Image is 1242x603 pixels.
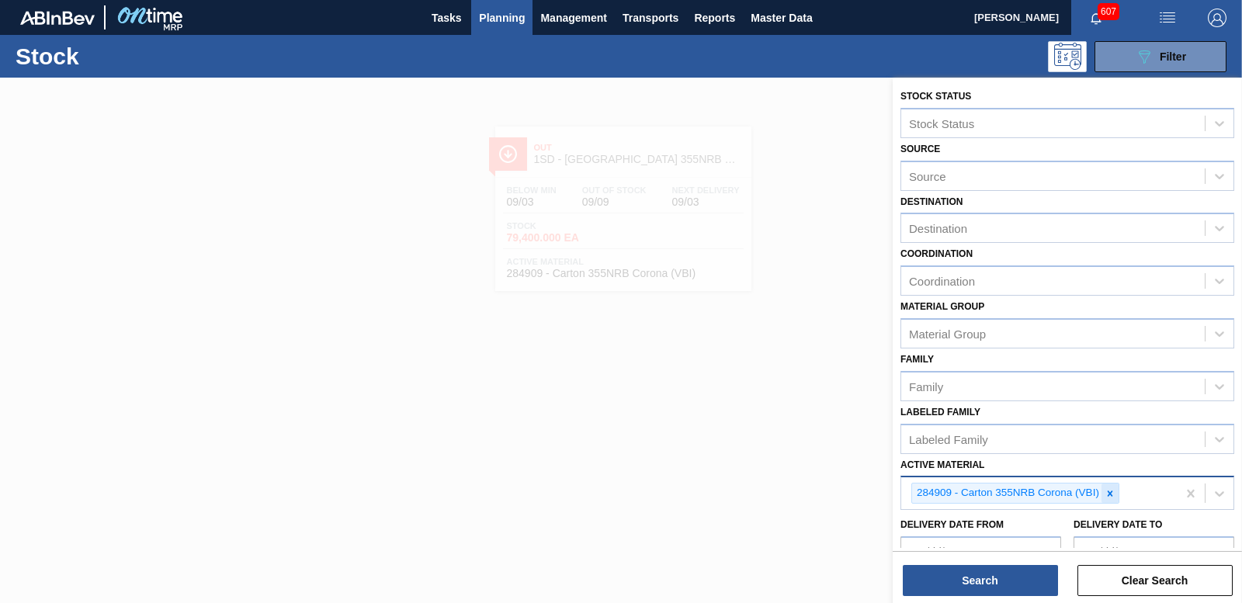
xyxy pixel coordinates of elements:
span: Planning [479,9,525,27]
button: Filter [1095,41,1226,72]
div: 284909 - Carton 355NRB Corona (VBI) [912,483,1101,503]
img: TNhmsLtSVTkK8tSr43FrP2fwEKptu5GPRR3wAAAABJRU5ErkJggg== [20,11,95,25]
label: Active Material [900,459,984,470]
div: Labeled Family [909,432,988,445]
label: Stock Status [900,91,971,102]
label: Delivery Date to [1074,519,1162,530]
label: Source [900,144,940,154]
div: Destination [909,222,967,235]
span: Management [540,9,607,27]
label: Destination [900,196,963,207]
div: Stock Status [909,116,974,130]
label: Labeled Family [900,407,980,418]
span: Transports [623,9,678,27]
span: Master Data [751,9,812,27]
span: Tasks [429,9,463,27]
label: Coordination [900,248,973,259]
div: Programming: no user selected [1048,41,1087,72]
div: Material Group [909,327,986,340]
label: Family [900,354,934,365]
span: Filter [1160,50,1186,63]
span: 607 [1098,3,1119,20]
img: userActions [1158,9,1177,27]
div: Coordination [909,275,975,288]
input: mm/dd/yyyy [900,536,1061,567]
label: Delivery Date from [900,519,1004,530]
img: Logout [1208,9,1226,27]
label: Material Group [900,301,984,312]
input: mm/dd/yyyy [1074,536,1234,567]
div: Family [909,379,943,393]
h1: Stock [16,47,241,65]
button: Notifications [1071,7,1121,29]
div: Source [909,169,946,182]
span: Reports [694,9,735,27]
